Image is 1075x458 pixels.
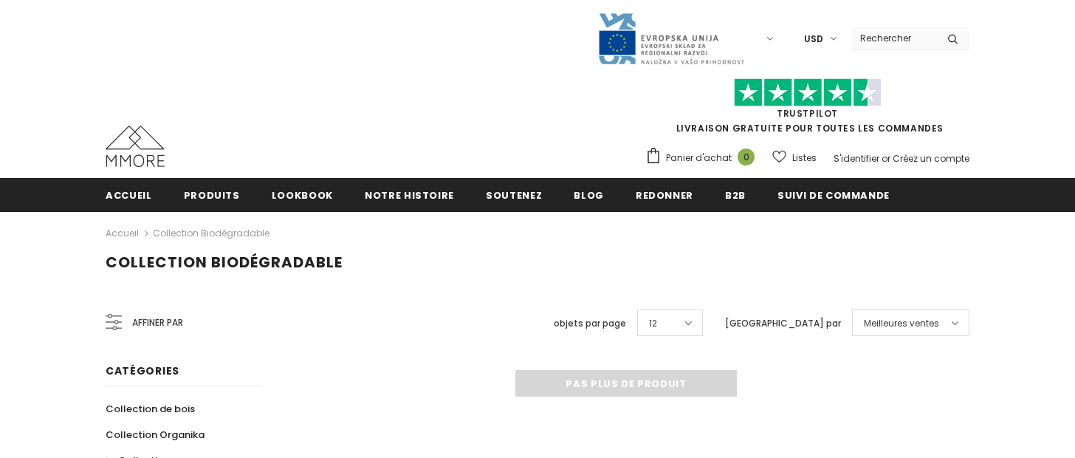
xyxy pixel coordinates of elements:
a: Accueil [106,178,152,211]
a: S'identifier [834,152,879,165]
a: Javni Razpis [597,32,745,44]
span: soutenez [486,188,542,202]
span: Notre histoire [365,188,454,202]
span: Collection Organika [106,428,205,442]
img: Cas MMORE [106,126,165,167]
span: Redonner [636,188,693,202]
a: B2B [725,178,746,211]
a: Lookbook [272,178,333,211]
label: [GEOGRAPHIC_DATA] par [725,316,841,331]
span: 0 [738,148,755,165]
span: Collection biodégradable [106,252,343,273]
span: Lookbook [272,188,333,202]
span: USD [804,32,823,47]
a: Accueil [106,225,139,242]
span: Listes [792,151,817,165]
img: Faites confiance aux étoiles pilotes [734,78,882,107]
a: soutenez [486,178,542,211]
a: Collection de bois [106,396,195,422]
span: Panier d'achat [666,151,732,165]
span: Produits [184,188,240,202]
label: objets par page [554,316,626,331]
span: Catégories [106,363,179,378]
a: Redonner [636,178,693,211]
span: Suivi de commande [777,188,890,202]
a: Collection biodégradable [153,227,269,239]
input: Search Site [851,27,936,49]
a: Notre histoire [365,178,454,211]
span: Accueil [106,188,152,202]
a: Collection Organika [106,422,205,448]
img: Javni Razpis [597,12,745,66]
span: 12 [649,316,657,331]
a: Produits [184,178,240,211]
a: Listes [772,145,817,171]
a: Blog [574,178,604,211]
span: Collection de bois [106,402,195,416]
a: Panier d'achat 0 [645,147,762,169]
span: Meilleures ventes [864,316,939,331]
a: Créez un compte [893,152,969,165]
span: Affiner par [132,315,183,331]
span: B2B [725,188,746,202]
span: LIVRAISON GRATUITE POUR TOUTES LES COMMANDES [645,85,969,134]
a: Suivi de commande [777,178,890,211]
span: or [882,152,890,165]
span: Blog [574,188,604,202]
a: TrustPilot [777,107,838,120]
